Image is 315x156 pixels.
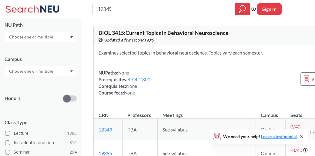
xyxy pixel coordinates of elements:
td: TBA [122,119,157,140]
label: Seminar [5,148,77,156]
span: We need your help! [223,134,297,139]
svg: Dropdown arrow [70,36,73,38]
div: Dropdown arrow [5,66,77,76]
span: BIOL 3415 : Current Topics in Behavioral Neuroscience [99,29,229,36]
label: Lecture [5,129,77,137]
span: 0 / 40 [290,124,300,129]
div: magnifying glass [235,3,250,15]
label: Individual Instruction [5,139,77,147]
svg: Dropdown arrow [70,70,73,73]
span: 1895 [67,130,77,137]
svg: magnifying glass [239,5,246,13]
span: None [124,90,135,95]
span: None [126,83,137,89]
a: Leave a testimonial [261,134,297,139]
a: 19395 [99,150,112,156]
a: 12349 [99,127,112,132]
input: Choose one or multiple [6,33,57,41]
span: See syllabus [163,150,188,156]
p: Honors [5,95,21,102]
td: Online [256,119,285,140]
a: BIOL 2301 [127,77,150,82]
input: Choose one or multiple [6,68,57,75]
div: CRN [99,112,109,118]
div: Dropdown arrow [5,32,77,42]
span: Class Type [5,119,77,126]
span: Updated a few seconds ago [104,37,154,43]
span: 310 [69,139,77,146]
button: Sign In [257,3,282,15]
span: 294 [69,149,77,155]
th: Professors [122,106,157,119]
th: Meetings [158,106,256,119]
span: See syllabus [163,127,188,132]
th: Campus [256,106,285,119]
input: Class, professor, course number, "phrase" [97,4,230,14]
div: Campus [5,56,77,62]
span: -3 / 40 [290,147,302,153]
div: NU Path [5,22,77,28]
span: None [118,70,129,75]
div: NUPaths: Prerequisites: Corequisites: Course fees: [99,69,150,96]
